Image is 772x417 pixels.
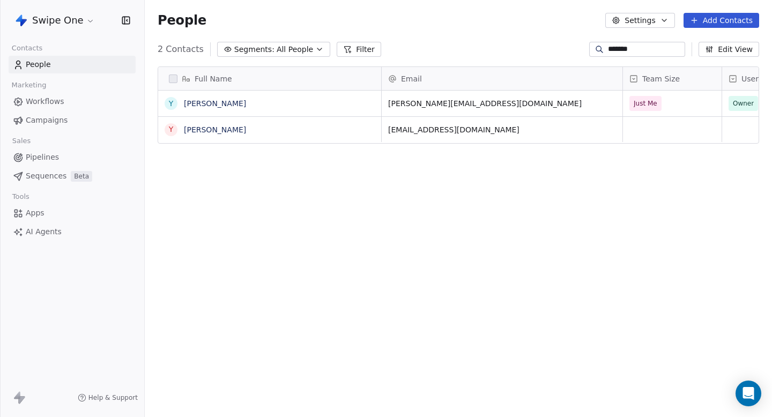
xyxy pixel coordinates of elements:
[8,133,35,149] span: Sales
[26,170,66,182] span: Sequences
[382,67,622,90] div: Email
[26,226,62,237] span: AI Agents
[13,11,97,29] button: Swipe One
[8,189,34,205] span: Tools
[401,73,422,84] span: Email
[733,98,754,109] span: Owner
[9,93,136,110] a: Workflows
[9,223,136,241] a: AI Agents
[195,73,232,84] span: Full Name
[78,393,138,402] a: Help & Support
[158,67,381,90] div: Full Name
[9,111,136,129] a: Campaigns
[277,44,313,55] span: All People
[337,42,381,57] button: Filter
[388,98,616,109] span: [PERSON_NAME][EMAIL_ADDRESS][DOMAIN_NAME]
[388,124,616,135] span: [EMAIL_ADDRESS][DOMAIN_NAME]
[32,13,84,27] span: Swipe One
[169,124,174,135] div: Y
[184,99,246,108] a: [PERSON_NAME]
[26,115,68,126] span: Campaigns
[9,56,136,73] a: People
[9,167,136,185] a: SequencesBeta
[26,152,59,163] span: Pipelines
[26,96,64,107] span: Workflows
[9,204,136,222] a: Apps
[623,67,722,90] div: Team Size
[699,42,759,57] button: Edit View
[634,98,657,109] span: Just Me
[234,44,274,55] span: Segments:
[71,171,92,182] span: Beta
[26,59,51,70] span: People
[605,13,674,28] button: Settings
[642,73,680,84] span: Team Size
[7,77,51,93] span: Marketing
[158,12,206,28] span: People
[88,393,138,402] span: Help & Support
[184,125,246,134] a: [PERSON_NAME]
[158,91,382,408] div: grid
[26,207,44,219] span: Apps
[684,13,759,28] button: Add Contacts
[158,43,204,56] span: 2 Contacts
[169,98,174,109] div: Y
[7,40,47,56] span: Contacts
[9,148,136,166] a: Pipelines
[736,381,761,406] div: Open Intercom Messenger
[15,14,28,27] img: Swipe%20One%20Logo%201-1.svg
